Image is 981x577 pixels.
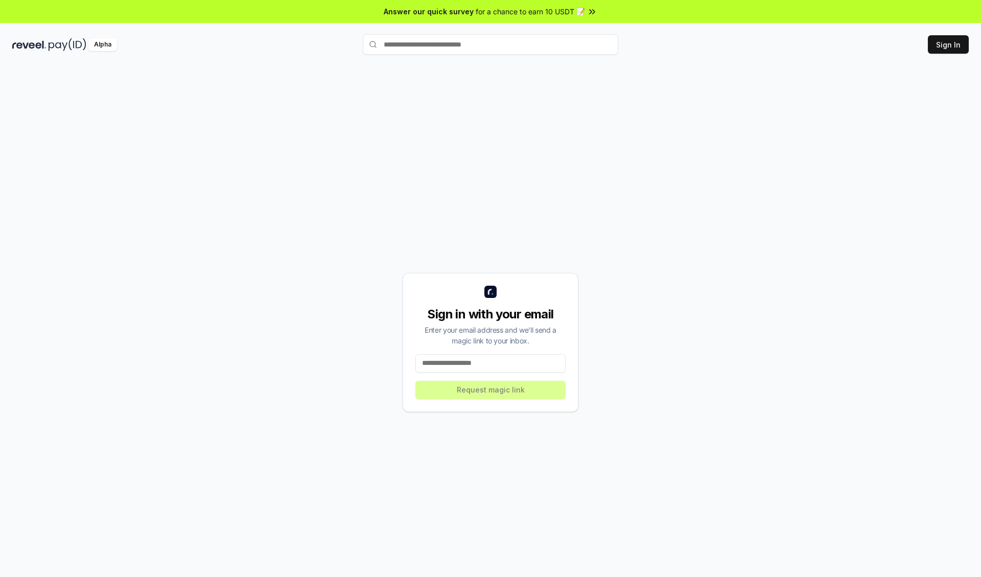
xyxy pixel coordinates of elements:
img: pay_id [49,38,86,51]
img: logo_small [484,286,497,298]
img: reveel_dark [12,38,46,51]
button: Sign In [928,35,969,54]
div: Enter your email address and we’ll send a magic link to your inbox. [415,325,566,346]
span: Answer our quick survey [384,6,474,17]
div: Sign in with your email [415,306,566,322]
span: for a chance to earn 10 USDT 📝 [476,6,585,17]
div: Alpha [88,38,117,51]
